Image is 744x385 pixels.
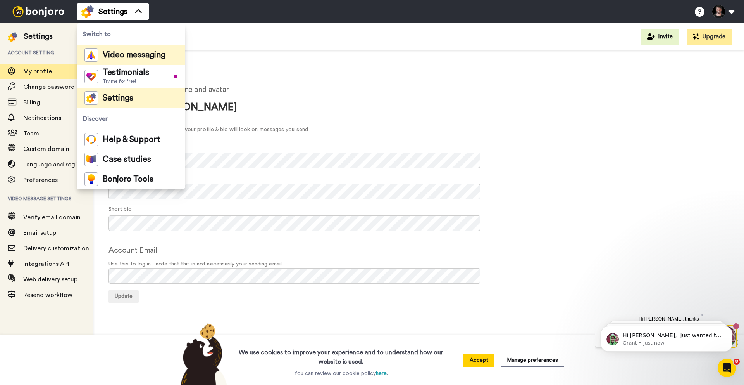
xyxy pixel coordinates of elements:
[77,45,185,65] a: Video messaging
[34,23,133,175] span: Hi [PERSON_NAME], Just wanted to check in as you've been with us at [GEOGRAPHIC_DATA] for about 4...
[108,85,728,94] h2: Update your email, name and avatar
[174,323,231,385] img: bear-with-cookie.png
[734,359,740,365] span: 8
[589,310,744,364] iframe: Intercom notifications message
[103,69,149,76] span: Testimonials
[77,23,185,45] span: Switch to
[23,261,69,267] span: Integrations API
[1,2,22,23] img: 3183ab3e-59ed-45f6-af1c-10226f767056-1659068401.jpg
[155,126,308,134] div: This is how your profile & bio will look on messages you send
[641,29,679,45] button: Invite
[34,30,134,37] p: Message from Grant, sent Just now
[103,156,151,163] span: Case studies
[463,354,494,367] button: Accept
[115,293,133,299] span: Update
[23,245,89,251] span: Delivery customization
[687,29,732,45] button: Upgrade
[77,65,185,88] a: TestimonialsTry me for free!
[84,153,98,166] img: case-study-colored.svg
[84,133,98,146] img: help-and-support-colored.svg
[155,114,308,126] div: CEO
[108,245,158,256] label: Account Email
[23,214,81,220] span: Verify email domain
[77,149,185,169] a: Case studies
[376,371,387,376] a: here
[23,68,52,75] span: My profile
[81,5,94,18] img: settings-colored.svg
[84,70,98,83] img: tm-color.svg
[103,94,133,102] span: Settings
[103,78,149,84] span: Try me for free!
[77,88,185,108] a: Settings
[103,51,165,59] span: Video messaging
[77,108,185,130] span: Discover
[103,175,153,183] span: Bonjoro Tools
[103,136,160,144] span: Help & Support
[23,84,75,90] span: Change password
[294,369,388,377] p: You can review our cookie policy .
[25,25,34,34] img: mute-white.svg
[23,130,39,137] span: Team
[84,172,98,186] img: bj-tools-colored.svg
[23,161,84,168] span: Language and region
[231,343,451,366] h3: We use cookies to improve your experience and to understand how our website is used.
[23,276,77,283] span: Web delivery setup
[24,31,53,42] div: Settings
[718,359,736,377] iframe: Intercom live chat
[108,290,139,303] button: Update
[23,292,72,298] span: Resend workflow
[108,260,728,268] span: Use this to log in - note that this is not necessarily your sending email
[9,6,67,17] img: bj-logo-header-white.svg
[8,32,17,42] img: settings-colored.svg
[23,99,40,106] span: Billing
[155,100,308,114] div: [PERSON_NAME]
[23,146,69,152] span: Custom domain
[108,205,132,213] label: Short bio
[77,130,185,149] a: Help & Support
[43,7,105,62] span: Hi [PERSON_NAME], thanks for joining us with a paid account! Wanted to say thanks in person, so p...
[98,6,127,17] span: Settings
[501,354,564,367] button: Manage preferences
[84,48,98,62] img: vm-color.svg
[23,177,58,183] span: Preferences
[108,74,728,85] h1: Your profile
[84,91,98,105] img: settings-colored.svg
[77,169,185,189] a: Bonjoro Tools
[23,115,61,121] span: Notifications
[23,230,56,236] span: Email setup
